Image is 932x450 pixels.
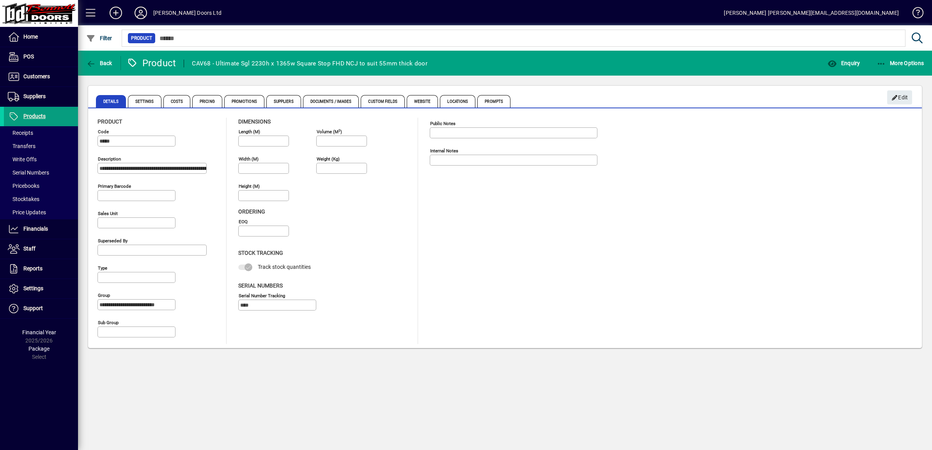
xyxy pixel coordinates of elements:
a: Serial Numbers [4,166,78,179]
a: Pricebooks [4,179,78,192]
span: Pricing [192,95,222,108]
span: Stock Tracking [238,250,283,256]
span: Financials [23,226,48,232]
span: Serial Numbers [238,282,283,289]
mat-label: Group [98,293,110,298]
span: Write Offs [8,156,37,162]
a: Settings [4,279,78,298]
span: Pricebooks [8,183,39,189]
div: [PERSON_NAME] Doors Ltd [153,7,221,19]
a: Financials [4,219,78,239]
a: Transfers [4,139,78,153]
span: Prompts [477,95,510,108]
a: Staff [4,239,78,259]
a: Reports [4,259,78,279]
span: Ordering [238,208,265,215]
span: Back [86,60,112,66]
span: Settings [23,285,43,291]
span: Product [97,118,122,125]
span: Custom Fields [361,95,404,108]
span: Product [131,34,152,42]
div: Product [127,57,176,69]
span: Financial Year [22,329,56,335]
span: Support [23,305,43,311]
mat-label: EOQ [239,219,248,224]
span: Settings [128,95,161,108]
sup: 3 [338,128,340,132]
mat-label: Primary barcode [98,184,131,189]
a: Customers [4,67,78,86]
button: Edit [887,90,912,104]
span: Stocktakes [8,196,39,202]
span: Details [96,95,126,108]
mat-label: Code [98,129,109,134]
button: Add [103,6,128,20]
span: Receipts [8,130,33,136]
a: Stocktakes [4,192,78,206]
span: Transfers [8,143,35,149]
span: Promotions [224,95,264,108]
a: Write Offs [4,153,78,166]
span: Enquiry [827,60,860,66]
span: Locations [440,95,475,108]
mat-label: Description [98,156,121,162]
a: Suppliers [4,87,78,106]
span: Price Updates [8,209,46,215]
span: Suppliers [23,93,46,99]
mat-label: Sales unit [98,211,118,216]
span: POS [23,53,34,60]
button: Profile [128,6,153,20]
div: [PERSON_NAME] [PERSON_NAME][EMAIL_ADDRESS][DOMAIN_NAME] [724,7,899,19]
mat-label: Type [98,265,107,271]
button: Filter [84,31,114,45]
span: Costs [163,95,191,108]
mat-label: Serial Number tracking [239,293,285,298]
span: Reports [23,265,43,272]
span: Edit [891,91,908,104]
app-page-header-button: Back [78,56,121,70]
button: More Options [875,56,926,70]
span: Customers [23,73,50,79]
span: Suppliers [266,95,301,108]
span: Staff [23,245,35,252]
span: Home [23,34,38,40]
mat-label: Length (m) [239,129,260,134]
mat-label: Volume (m ) [317,129,342,134]
a: POS [4,47,78,67]
mat-label: Internal Notes [430,148,458,154]
a: Receipts [4,126,78,139]
span: Documents / Images [303,95,359,108]
mat-label: Height (m) [239,184,260,189]
button: Enquiry [826,56,862,70]
span: Products [23,113,46,119]
span: Track stock quantities [258,264,311,270]
a: Home [4,27,78,47]
mat-label: Superseded by [98,238,128,244]
a: Support [4,299,78,318]
div: CAV68 - Ultimate Sgl 2230h x 1365w Square Stop FHD NCJ to suit 55mm thick door [192,57,427,70]
mat-label: Weight (Kg) [317,156,340,162]
mat-label: Sub group [98,320,119,325]
a: Price Updates [4,206,78,219]
span: More Options [877,60,924,66]
span: Filter [86,35,112,41]
span: Serial Numbers [8,169,49,176]
mat-label: Public Notes [430,121,455,126]
span: Dimensions [238,118,271,125]
button: Back [84,56,114,70]
span: Website [407,95,438,108]
mat-label: Width (m) [239,156,259,162]
span: Package [28,346,50,352]
a: Knowledge Base [907,2,922,27]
